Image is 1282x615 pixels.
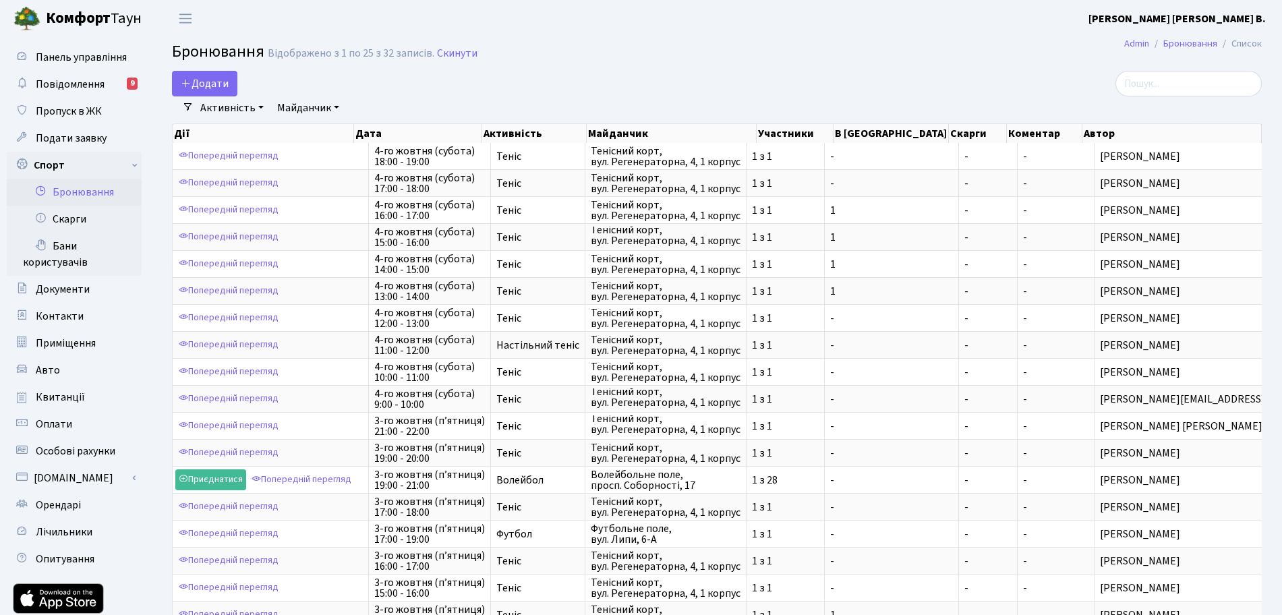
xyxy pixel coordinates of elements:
span: 1 з 1 [752,448,819,459]
span: 4-го жовтня (субота) 13:00 - 14:00 [374,281,485,302]
span: 4-го жовтня (субота) 14:00 - 15:00 [374,254,485,275]
span: - [1023,446,1027,461]
th: В [GEOGRAPHIC_DATA] [834,124,949,143]
a: Попередній перегляд [175,254,282,274]
span: - [830,151,953,162]
span: Повідомлення [36,77,105,92]
a: Повідомлення9 [7,71,142,98]
th: Скарги [949,124,1007,143]
span: 1 з 1 [752,367,819,378]
span: 1 з 1 [752,556,819,566]
span: - [830,583,953,593]
span: - [964,556,1012,566]
span: - [830,448,953,459]
span: - [1023,365,1027,380]
a: Попередній перегляд [175,200,282,221]
span: - [964,151,1012,162]
span: 4-го жовтня (субота) 15:00 - 16:00 [374,227,485,248]
span: Панель управління [36,50,127,65]
span: - [1023,581,1027,595]
span: 3-го жовтня (п’ятниця) 19:00 - 21:00 [374,469,485,491]
a: Приєднатися [175,469,246,490]
span: Теніс [496,286,579,297]
b: Комфорт [46,7,111,29]
a: Попередній перегляд [248,469,355,490]
span: Тенісний корт, вул. Регенераторна, 4, 1 корпус [591,146,740,167]
span: - [1023,311,1027,326]
th: Дії [173,124,354,143]
span: Тенісний корт, вул. Регенераторна, 4, 1 корпус [591,361,740,383]
span: Теніс [496,367,579,378]
a: Admin [1124,36,1149,51]
span: Контакти [36,309,84,324]
span: 1 з 1 [752,205,819,216]
span: 1 з 1 [752,583,819,593]
span: - [1023,230,1027,245]
span: Оплати [36,417,72,432]
span: 1 з 1 [752,232,819,243]
span: 1 з 1 [752,502,819,512]
img: logo.png [13,5,40,32]
a: Попередній перегляд [175,281,282,301]
span: Опитування [36,552,94,566]
span: - [964,286,1012,297]
span: Тенісний корт, вул. Регенераторна, 4, 1 корпус [591,307,740,329]
span: - [830,178,953,189]
span: Футбол [496,529,579,539]
a: Попередній перегляд [175,496,282,517]
span: - [1023,500,1027,515]
span: - [964,232,1012,243]
a: Лічильники [7,519,142,546]
span: 1 з 28 [752,475,819,486]
span: Тенісний корт, вул. Регенераторна, 4, 1 корпус [591,550,740,572]
span: - [964,502,1012,512]
span: Тенісний корт, вул. Регенераторна, 4, 1 корпус [591,388,740,410]
th: Майданчик [587,124,757,143]
span: 1 з 1 [752,340,819,351]
span: Тенісний корт, вул. Регенераторна, 4, 1 корпус [591,496,740,518]
span: 3-го жовтня (п’ятниця) 16:00 - 17:00 [374,550,485,572]
span: Теніс [496,448,579,459]
span: 1 [830,205,953,216]
b: [PERSON_NAME] [PERSON_NAME] В. [1088,11,1266,26]
span: - [1023,554,1027,568]
span: - [830,313,953,324]
span: - [830,556,953,566]
span: - [830,475,953,486]
a: Попередній перегляд [175,361,282,382]
span: 1 [830,286,953,297]
span: 1 [830,232,953,243]
span: Волейбол [496,475,579,486]
span: Тенісний корт, вул. Регенераторна, 4, 1 корпус [591,200,740,221]
span: - [1023,419,1027,434]
span: - [830,421,953,432]
span: Теніс [496,313,579,324]
a: Панель управління [7,44,142,71]
a: Приміщення [7,330,142,357]
span: - [964,259,1012,270]
span: - [1023,284,1027,299]
span: - [964,313,1012,324]
span: - [964,340,1012,351]
a: Бронювання [1163,36,1217,51]
span: - [964,205,1012,216]
a: Подати заявку [7,125,142,152]
span: 1 з 1 [752,313,819,324]
span: Тенісний корт, вул. Регенераторна, 4, 1 корпус [591,442,740,464]
a: Опитування [7,546,142,573]
span: 1 [830,259,953,270]
a: Бани користувачів [7,233,142,276]
span: 4-го жовтня (субота) 9:00 - 10:00 [374,388,485,410]
span: 4-го жовтня (субота) 18:00 - 19:00 [374,146,485,167]
th: Коментар [1007,124,1082,143]
a: Контакти [7,303,142,330]
button: Переключити навігацію [169,7,202,30]
span: - [1023,176,1027,191]
a: Попередній перегляд [175,523,282,544]
span: - [830,394,953,405]
span: - [964,394,1012,405]
span: Орендарі [36,498,81,512]
a: Скинути [437,47,477,60]
span: Теніс [496,232,579,243]
span: Тенісний корт, вул. Регенераторна, 4, 1 корпус [591,173,740,194]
